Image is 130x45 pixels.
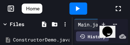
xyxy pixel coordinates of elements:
div: ConstructorDemo.java [13,36,70,44]
span: Home [26,5,39,12]
div: History [76,31,109,41]
div: Files [10,20,24,28]
div: Main.java [74,21,108,28]
iframe: chat widget [100,16,123,38]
